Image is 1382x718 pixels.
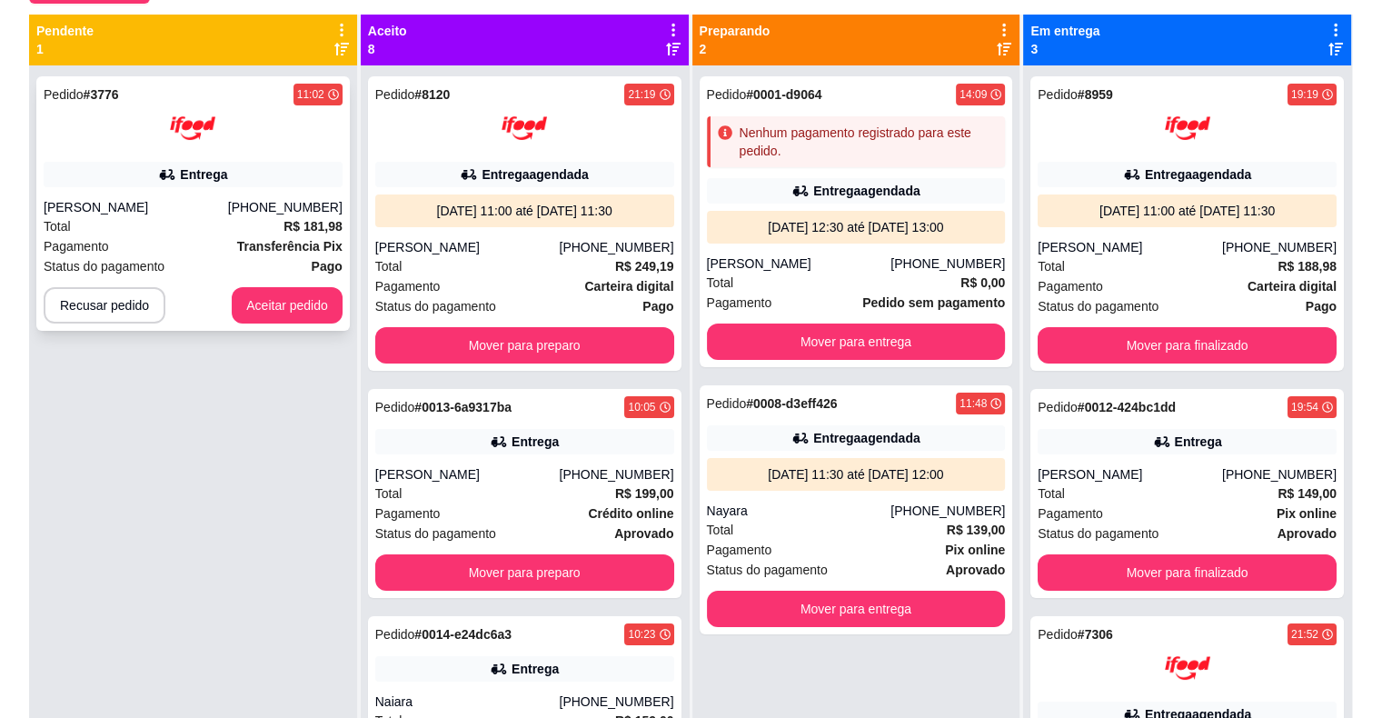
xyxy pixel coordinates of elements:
button: Mover para preparo [375,554,674,591]
div: [PHONE_NUMBER] [559,465,673,484]
div: [PHONE_NUMBER] [559,238,673,256]
span: Pedido [1038,627,1078,642]
span: Pedido [375,87,415,102]
div: [PERSON_NAME] [375,465,560,484]
strong: R$ 181,98 [283,219,343,234]
span: Pagamento [375,504,441,524]
div: [PHONE_NUMBER] [890,502,1005,520]
strong: # 0008-d3eff426 [746,396,837,411]
span: Pedido [375,400,415,414]
strong: Pago [642,299,673,314]
strong: Pix online [1277,506,1337,521]
div: 21:52 [1291,627,1318,642]
div: [DATE] 11:00 até [DATE] 11:30 [1045,202,1329,220]
span: Total [1038,484,1065,504]
div: Entrega [180,165,227,184]
div: 19:54 [1291,400,1318,414]
strong: Crédito online [588,506,673,521]
div: Entrega agendada [813,429,920,447]
span: Pagamento [1038,504,1103,524]
button: Mover para preparo [375,327,674,364]
strong: # 7306 [1078,627,1113,642]
div: 10:23 [628,627,655,642]
div: [PERSON_NAME] [1038,238,1222,256]
button: Mover para entrega [707,591,1006,627]
strong: R$ 0,00 [960,275,1005,290]
strong: # 0012-424bc1dd [1078,400,1176,414]
strong: # 8120 [414,87,450,102]
span: Pagamento [375,276,441,296]
strong: Pedido sem pagamento [862,295,1005,310]
img: ifood [1165,645,1210,691]
div: [PHONE_NUMBER] [1222,238,1337,256]
div: 11:48 [959,396,987,411]
div: 19:19 [1291,87,1318,102]
span: Pedido [44,87,84,102]
div: Naiara [375,693,560,711]
button: Mover para entrega [707,324,1006,360]
div: Nayara [707,502,891,520]
div: [PERSON_NAME] [375,238,560,256]
div: 10:05 [628,400,655,414]
strong: aprovado [1278,526,1337,541]
div: [DATE] 12:30 até [DATE] 13:00 [714,218,999,236]
span: Total [44,216,71,236]
p: Aceito [368,22,407,40]
span: Status do pagamento [1038,296,1158,316]
img: ifood [1165,105,1210,151]
p: Em entrega [1030,22,1099,40]
div: 11:02 [297,87,324,102]
span: Status do pagamento [707,560,828,580]
p: Preparando [700,22,771,40]
span: Status do pagamento [44,256,164,276]
span: Pedido [707,396,747,411]
div: [DATE] 11:00 até [DATE] 11:30 [383,202,667,220]
button: Mover para finalizado [1038,554,1337,591]
strong: aprovado [614,526,673,541]
div: Entrega [1175,433,1222,451]
strong: # 8959 [1078,87,1113,102]
p: 1 [36,40,94,58]
div: [PHONE_NUMBER] [890,254,1005,273]
div: Entrega [512,660,559,678]
div: [PERSON_NAME] [1038,465,1222,484]
div: Nenhum pagamento registrado para este pedido. [740,124,999,160]
span: Total [375,256,403,276]
button: Recusar pedido [44,287,165,324]
strong: # 0014-e24dc6a3 [414,627,512,642]
span: Pedido [375,627,415,642]
strong: Pix online [945,543,1005,557]
div: 21:19 [628,87,655,102]
div: 14:09 [959,87,987,102]
span: Pagamento [1038,276,1103,296]
div: Entrega agendada [482,165,588,184]
div: [PHONE_NUMBER] [1222,465,1337,484]
span: Pagamento [44,236,109,256]
strong: R$ 199,00 [615,486,674,501]
span: Pedido [1038,400,1078,414]
strong: # 3776 [84,87,119,102]
p: 3 [1030,40,1099,58]
strong: R$ 188,98 [1278,259,1337,274]
div: [PHONE_NUMBER] [559,693,673,711]
span: Total [1038,256,1065,276]
strong: Transferência Pix [237,239,343,254]
div: Entrega agendada [1145,165,1251,184]
img: ifood [502,105,547,151]
span: Total [375,484,403,504]
span: Status do pagamento [1038,524,1158,543]
div: Entrega [512,433,559,451]
div: Entrega agendada [813,182,920,200]
span: Total [707,273,734,293]
div: [PERSON_NAME] [707,254,891,273]
img: ifood [170,105,215,151]
strong: Carteira digital [1248,279,1337,294]
button: Aceitar pedido [232,287,343,324]
strong: Pago [312,259,343,274]
p: 2 [700,40,771,58]
strong: # 0001-d9064 [746,87,821,102]
span: Pagamento [707,293,772,313]
strong: R$ 249,19 [615,259,674,274]
span: Total [707,520,734,540]
strong: R$ 139,00 [947,523,1006,537]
